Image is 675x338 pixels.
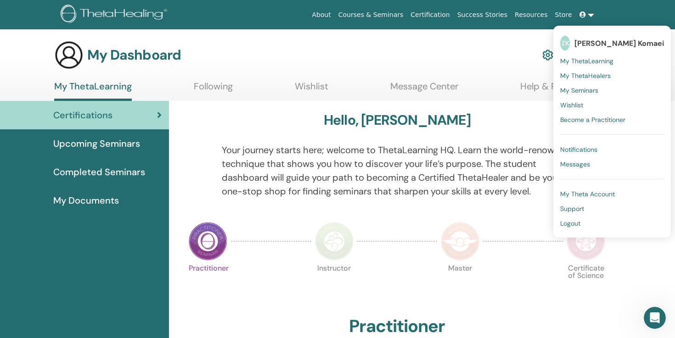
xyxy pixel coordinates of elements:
[560,190,615,198] span: My Theta Account
[335,6,407,23] a: Courses & Seminars
[560,201,664,216] a: Support
[560,57,613,65] span: My ThetaLearning
[407,6,453,23] a: Certification
[189,222,227,260] img: Practitioner
[560,219,580,227] span: Logout
[53,194,119,207] span: My Documents
[542,45,593,65] a: My Account
[441,222,479,260] img: Master
[87,47,181,63] h3: My Dashboard
[53,137,140,150] span: Upcoming Seminars
[295,81,328,99] a: Wishlist
[542,47,553,63] img: cog.svg
[315,222,354,260] img: Instructor
[567,265,605,303] p: Certificate of Science
[560,116,625,124] span: Become a Practitioner
[560,98,664,112] a: Wishlist
[222,143,573,198] p: Your journey starts here; welcome to ThetaLearning HQ. Learn the world-renowned technique that sh...
[551,6,576,23] a: Store
[560,112,664,127] a: Become a Practitioner
[349,316,445,337] h2: Practitioner
[54,81,132,101] a: My ThetaLearning
[53,108,112,122] span: Certifications
[390,81,458,99] a: Message Center
[560,83,664,98] a: My Seminars
[560,187,664,201] a: My Theta Account
[308,6,334,23] a: About
[644,307,666,329] iframe: Intercom live chat
[454,6,511,23] a: Success Stories
[61,5,170,25] img: logo.png
[574,39,664,48] span: [PERSON_NAME] Komaei
[53,165,145,179] span: Completed Seminars
[511,6,551,23] a: Resources
[315,265,354,303] p: Instructor
[54,40,84,70] img: generic-user-icon.jpg
[560,160,590,168] span: Messages
[560,72,611,80] span: My ThetaHealers
[324,112,471,128] h3: Hello, [PERSON_NAME]
[520,81,594,99] a: Help & Resources
[560,142,664,157] a: Notifications
[560,205,584,213] span: Support
[560,145,597,154] span: Notifications
[560,216,664,231] a: Logout
[189,265,227,303] p: Practitioner
[441,265,479,303] p: Master
[560,54,664,68] a: My ThetaLearning
[560,33,664,54] a: ZK[PERSON_NAME] Komaei
[560,68,664,83] a: My ThetaHealers
[567,222,605,260] img: Certificate of Science
[560,86,598,94] span: My Seminars
[560,157,664,172] a: Messages
[560,101,583,109] span: Wishlist
[560,36,570,50] span: ZK
[194,81,233,99] a: Following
